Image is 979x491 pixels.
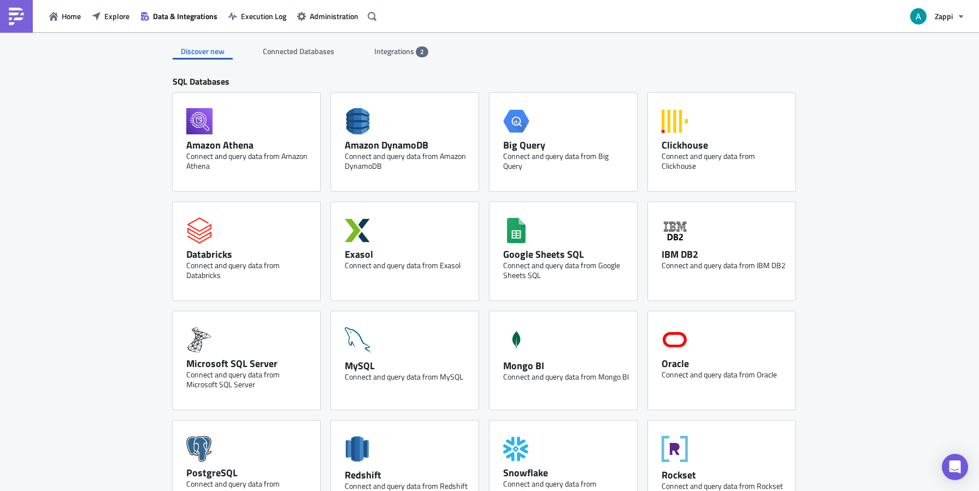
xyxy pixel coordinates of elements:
[503,151,629,171] div: Connect and query data from Big Query
[503,359,629,372] div: Mongo BI
[104,10,129,22] span: Explore
[186,139,312,151] div: Amazon Athena
[173,43,233,60] div: Discover new
[186,248,312,261] div: Databricks
[135,8,223,25] button: Data & Integrations
[44,8,86,25] button: Home
[292,8,364,25] button: Administration
[241,10,286,22] span: Execution Log
[186,357,312,370] div: Microsoft SQL Server
[186,466,312,479] div: PostgreSQL
[186,370,312,389] div: Connect and query data from Microsoft SQL Server
[345,139,470,151] div: Amazon DynamoDB
[662,151,787,171] div: Connect and query data from Clickhouse
[186,151,312,171] div: Connect and query data from Amazon Athena
[345,372,470,382] div: Connect and query data from MySQL
[662,357,787,370] div: Oracle
[420,48,424,56] span: 2
[503,139,629,151] div: Big Query
[662,139,787,151] div: Clickhouse
[8,8,25,25] img: PushMetrics
[662,370,787,380] div: Connect and query data from Oracle
[662,248,787,261] div: IBM DB2
[345,248,470,261] div: Exasol
[86,8,135,25] button: Explore
[263,45,336,57] span: Connected Databases
[662,217,688,244] svg: IBM DB2
[186,261,312,280] div: Connect and query data from Databricks
[223,8,292,25] button: Execution Log
[909,7,928,26] img: Avatar
[374,45,416,57] span: Integrations
[310,10,358,22] span: Administration
[345,359,470,372] div: MySQL
[345,469,470,481] div: Redshift
[935,10,953,22] span: Zappi
[345,261,470,270] div: Connect and query data from Exasol
[904,4,971,28] button: Zappi
[173,76,806,93] div: SQL Databases
[345,151,470,171] div: Connect and query data from Amazon DynamoDB
[503,261,629,280] div: Connect and query data from Google Sheets SQL
[62,10,81,22] span: Home
[662,481,787,491] div: Connect and query data from Rockset
[503,372,629,382] div: Connect and query data from Mongo BI
[662,469,787,481] div: Rockset
[942,454,968,480] div: Open Intercom Messenger
[503,248,629,261] div: Google Sheets SQL
[503,466,629,479] div: Snowflake
[662,261,787,270] div: Connect and query data from IBM DB2
[153,10,217,22] span: Data & Integrations
[345,481,470,491] div: Connect and query data from Redshift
